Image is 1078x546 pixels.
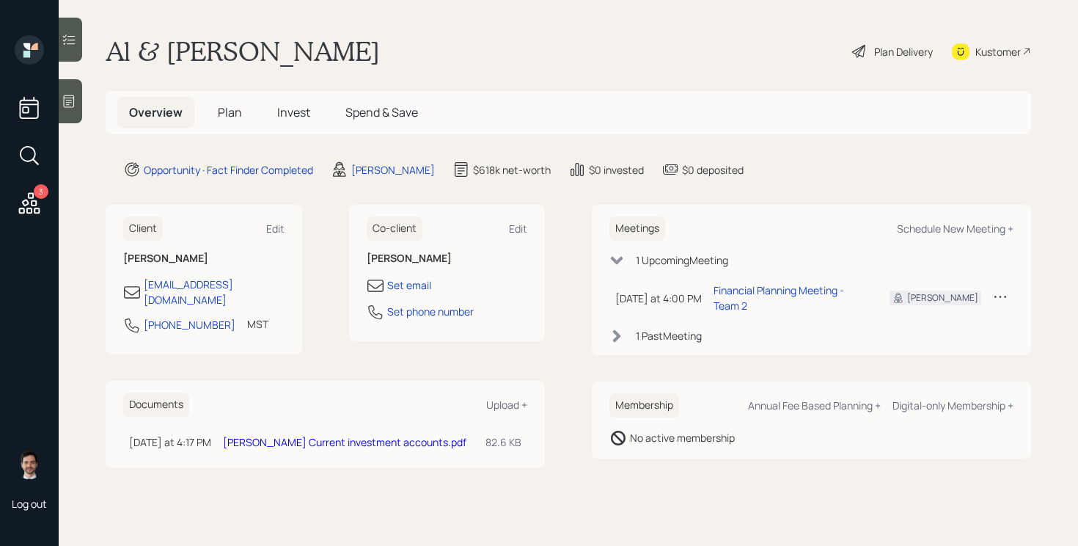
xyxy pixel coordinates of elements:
[682,162,744,178] div: $0 deposited
[129,434,211,450] div: [DATE] at 4:17 PM
[509,222,527,236] div: Edit
[897,222,1013,236] div: Schedule New Meeting +
[367,252,528,265] h6: [PERSON_NAME]
[615,291,702,306] div: [DATE] at 4:00 PM
[636,252,728,268] div: 1 Upcoming Meeting
[874,44,933,59] div: Plan Delivery
[387,304,474,319] div: Set phone number
[345,104,418,120] span: Spend & Save
[218,104,242,120] span: Plan
[589,162,644,178] div: $0 invested
[609,393,679,418] h6: Membership
[123,393,189,417] h6: Documents
[486,398,527,412] div: Upload +
[630,430,735,445] div: No active membership
[367,216,422,241] h6: Co-client
[714,283,866,313] div: Financial Planning Meeting - Team 2
[144,162,313,178] div: Opportunity · Fact Finder Completed
[223,435,466,449] a: [PERSON_NAME] Current investment accounts.pdf
[975,44,1021,59] div: Kustomer
[892,398,1013,412] div: Digital-only Membership +
[129,104,183,120] span: Overview
[123,216,163,241] h6: Client
[144,277,285,307] div: [EMAIL_ADDRESS][DOMAIN_NAME]
[34,184,48,199] div: 3
[277,104,310,120] span: Invest
[609,216,665,241] h6: Meetings
[12,497,47,511] div: Log out
[106,35,380,68] h1: Al & [PERSON_NAME]
[351,162,435,178] div: [PERSON_NAME]
[473,162,551,178] div: $618k net-worth
[387,277,431,293] div: Set email
[123,252,285,265] h6: [PERSON_NAME]
[247,316,268,332] div: MST
[485,434,521,450] div: 82.6 KB
[748,398,881,412] div: Annual Fee Based Planning +
[144,317,235,332] div: [PHONE_NUMBER]
[266,222,285,236] div: Edit
[636,328,702,343] div: 1 Past Meeting
[907,291,978,305] div: [PERSON_NAME]
[15,450,44,479] img: jonah-coleman-headshot.png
